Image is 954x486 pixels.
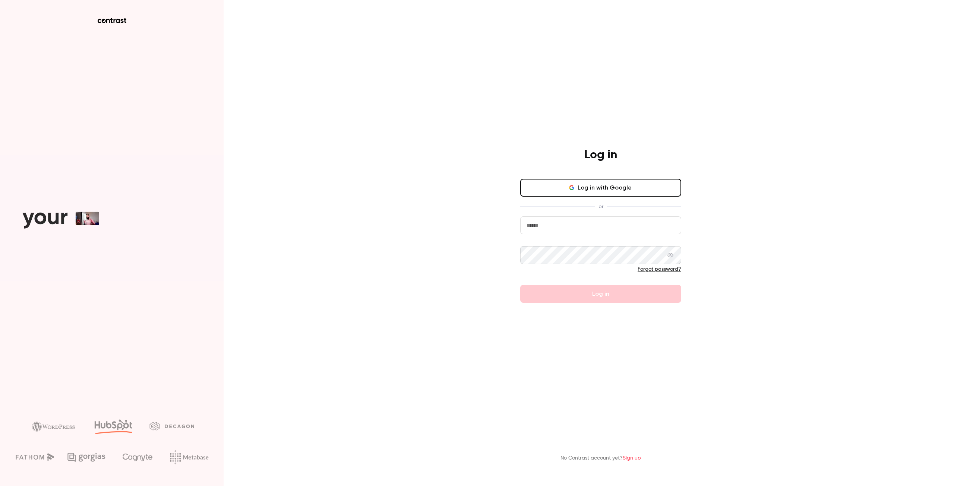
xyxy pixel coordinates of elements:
a: Forgot password? [638,267,681,272]
h4: Log in [584,147,617,162]
p: No Contrast account yet? [560,454,641,462]
img: decagon [149,422,194,430]
button: Log in with Google [520,179,681,197]
a: Sign up [623,455,641,461]
span: or [595,203,607,210]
